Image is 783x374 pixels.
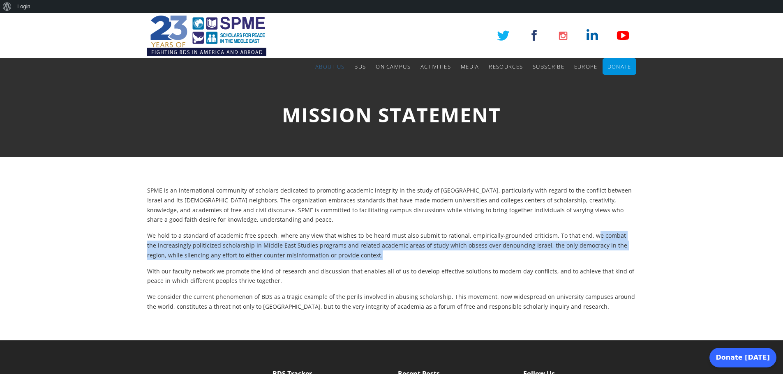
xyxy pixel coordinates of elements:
[315,63,344,70] span: About Us
[147,186,636,225] p: SPME is an international community of scholars dedicated to promoting academic integrity in the s...
[533,58,564,75] a: Subscribe
[420,58,451,75] a: Activities
[489,58,523,75] a: Resources
[420,63,451,70] span: Activities
[147,292,636,312] p: We consider the current phenomenon of BDS as a tragic example of the perils involved in abusing s...
[574,63,598,70] span: Europe
[376,58,411,75] a: On Campus
[461,63,479,70] span: Media
[607,63,631,70] span: Donate
[282,101,501,128] span: Mission Statement
[489,63,523,70] span: Resources
[315,58,344,75] a: About Us
[147,231,636,260] p: We hold to a standard of academic free speech, where any view that wishes to be heard must also s...
[354,63,366,70] span: BDS
[607,58,631,75] a: Donate
[461,58,479,75] a: Media
[147,13,266,58] img: SPME
[533,63,564,70] span: Subscribe
[574,58,598,75] a: Europe
[147,266,636,286] p: With our faculty network we promote the kind of research and discussion that enables all of us to...
[376,63,411,70] span: On Campus
[354,58,366,75] a: BDS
